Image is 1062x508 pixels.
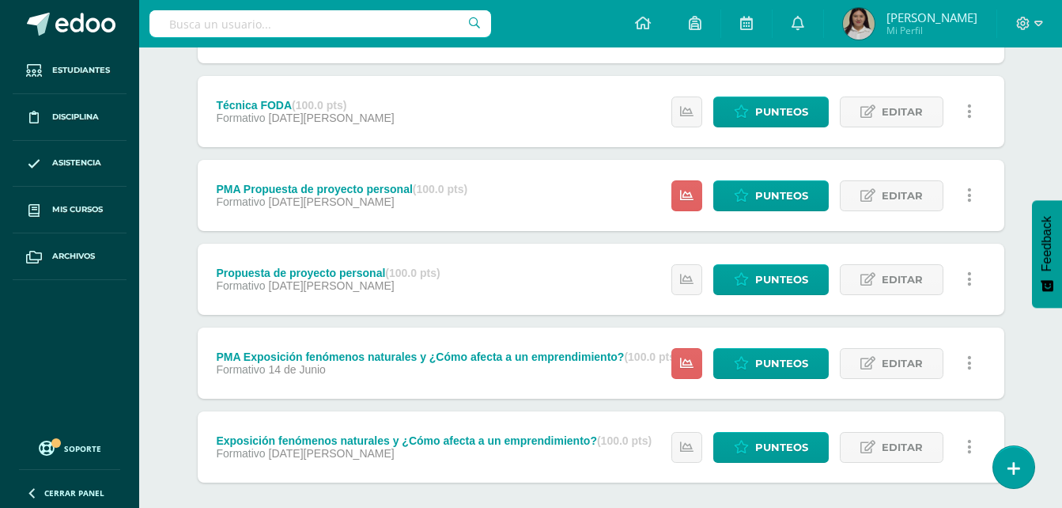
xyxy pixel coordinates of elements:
span: 14 de Junio [269,363,326,376]
span: Formativo [216,195,265,208]
a: Punteos [713,348,829,379]
span: Editar [882,97,923,127]
span: Cerrar panel [44,487,104,499]
strong: (100.0 pts) [413,183,467,195]
a: Estudiantes [13,47,127,94]
span: [DATE][PERSON_NAME] [269,279,395,292]
strong: (100.0 pts) [597,434,652,447]
span: [DATE][PERSON_NAME] [269,195,395,208]
a: Asistencia [13,141,127,188]
span: Soporte [64,443,101,454]
div: PMA Exposición fenómenos naturales y ¿Cómo afecta a un emprendimiento? [216,351,678,363]
div: Propuesta de proyecto personal [216,267,440,279]
strong: (100.0 pts) [385,267,440,279]
span: Punteos [755,265,808,294]
span: Editar [882,349,923,378]
span: Estudiantes [52,64,110,77]
span: Editar [882,181,923,210]
span: Archivos [52,250,95,263]
span: Punteos [755,97,808,127]
input: Busca un usuario... [149,10,491,37]
span: Formativo [216,279,265,292]
a: Punteos [713,432,829,463]
img: 795643ad398215365c5f6a793c49440f.png [843,8,875,40]
div: Exposición fenómenos naturales y ¿Cómo afecta a un emprendimiento? [216,434,652,447]
strong: (100.0 pts) [624,351,678,363]
a: Punteos [713,264,829,295]
span: Editar [882,265,923,294]
span: Editar [882,433,923,462]
span: Disciplina [52,111,99,123]
span: Mis cursos [52,203,103,216]
button: Feedback - Mostrar encuesta [1032,200,1062,308]
a: Archivos [13,233,127,280]
span: Feedback [1040,216,1054,271]
span: Asistencia [52,157,101,169]
a: Soporte [19,437,120,458]
div: PMA Propuesta de proyecto personal [216,183,467,195]
strong: (100.0 pts) [292,99,346,112]
span: Mi Perfil [886,24,977,37]
span: Formativo [216,363,265,376]
div: Técnica FODA [216,99,394,112]
a: Mis cursos [13,187,127,233]
span: [DATE][PERSON_NAME] [269,447,395,460]
span: Punteos [755,181,808,210]
a: Disciplina [13,94,127,141]
span: Formativo [216,112,265,124]
a: Punteos [713,97,829,127]
a: Punteos [713,180,829,211]
span: Formativo [216,447,265,460]
span: [DATE][PERSON_NAME] [269,112,395,124]
span: Punteos [755,349,808,378]
span: [PERSON_NAME] [886,9,977,25]
span: Punteos [755,433,808,462]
